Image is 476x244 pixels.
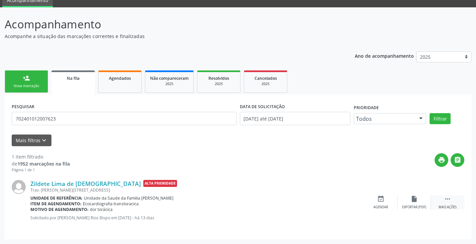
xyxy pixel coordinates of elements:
div: 2025 [150,81,189,86]
span: Ecocardiografia transtoracica [83,201,139,207]
div: Trav. [PERSON_NAME][STREET_ADDRESS] [30,187,364,193]
p: Acompanhe a situação das marcações correntes e finalizadas [5,33,331,40]
input: Selecione um intervalo [240,112,350,125]
label: PESQUISAR [12,101,34,112]
b: Unidade de referência: [30,195,83,201]
p: Ano de acompanhamento [355,51,414,60]
div: 2025 [202,81,235,86]
img: img [12,180,26,194]
div: Exportar (PDF) [402,205,426,210]
div: 1 item filtrado [12,153,70,160]
p: Solicitado por [PERSON_NAME] Rios Bispo em [DATE] - há 13 dias [30,215,364,221]
i: event_available [377,195,384,203]
b: Item de agendamento: [30,201,82,207]
i: print [438,156,445,164]
button: Mais filtroskeyboard_arrow_down [12,135,51,146]
label: Prioridade [354,103,379,113]
div: Página 1 de 1 [12,167,70,173]
button: Filtrar [430,113,451,125]
span: Não compareceram [150,75,189,81]
b: Motivo de agendamento: [30,207,89,212]
span: Na fila [67,75,80,81]
span: dor torácica [90,207,113,212]
i:  [454,156,461,164]
i: insert_drive_file [411,195,418,203]
label: DATA DE SOLICITAÇÃO [240,101,285,112]
i:  [444,195,451,203]
div: Nova marcação [10,83,43,88]
div: 2025 [249,81,282,86]
a: Zildete Lima de [DEMOGRAPHIC_DATA] [30,180,141,187]
div: person_add [23,74,30,82]
button: print [435,153,448,167]
span: Alta Prioridade [143,180,177,187]
div: Agendar [373,205,388,210]
div: Mais ações [439,205,457,210]
input: Nome, CNS [12,112,236,125]
span: Todos [356,115,413,122]
button:  [451,153,464,167]
p: Acompanhamento [5,16,331,33]
span: Unidade da Saude da Familia [PERSON_NAME] [84,195,173,201]
div: de [12,160,70,167]
strong: 1952 marcações na fila [17,161,70,167]
span: Resolvidos [208,75,229,81]
span: Agendados [109,75,131,81]
span: Cancelados [255,75,277,81]
i: keyboard_arrow_down [40,137,48,144]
